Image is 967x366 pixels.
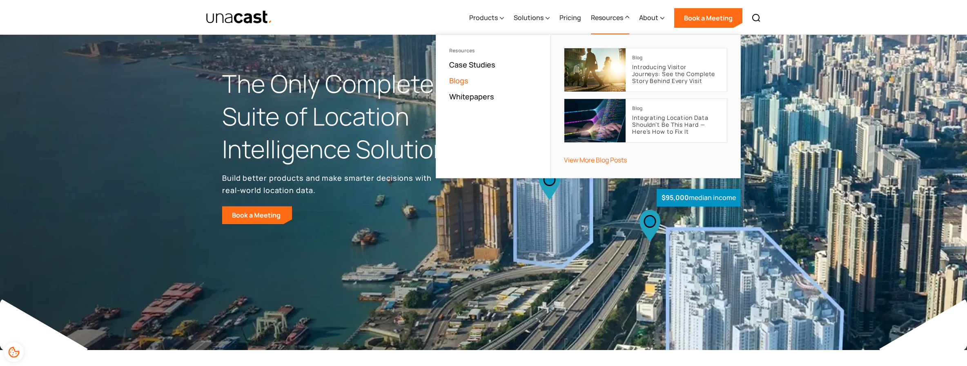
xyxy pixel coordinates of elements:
a: home [206,10,272,25]
div: Resources [591,1,629,35]
div: Blog [632,106,642,111]
img: Search icon [751,13,761,23]
p: Build better products and make smarter decisions with real-world location data. [222,172,434,196]
a: Blogs [449,76,468,85]
div: Cookie Preferences [4,342,24,362]
a: BlogIntegrating Location Data Shouldn’t Be This Hard — Here’s How to Fix It [564,99,727,143]
div: Resources [449,48,537,54]
div: Solutions [514,1,550,35]
h1: The Only Complete Suite of Location Intelligence Solutions [222,67,484,165]
img: Unacast text logo [206,10,272,25]
div: Solutions [514,13,544,22]
nav: Resources [436,34,741,178]
a: Whitepapers [449,92,494,101]
div: About [639,13,658,22]
p: Integrating Location Data Shouldn’t Be This Hard — Here’s How to Fix It [632,115,720,135]
div: Blog [632,55,642,61]
div: median income [657,189,741,207]
strong: $95,000 [662,193,689,202]
a: BlogIntroducing Visitor Journeys: See the Complete Story Behind Every Visit [564,48,727,92]
img: cover [564,48,626,92]
img: cover [564,99,626,142]
div: About [639,1,664,35]
a: Pricing [559,1,581,35]
div: Products [469,1,504,35]
div: Products [469,13,498,22]
a: Book a Meeting [674,8,742,28]
p: Introducing Visitor Journeys: See the Complete Story Behind Every Visit [632,64,720,84]
div: Resources [591,13,623,22]
a: Case Studies [449,60,495,70]
a: View More Blog Posts [564,155,627,164]
a: Book a Meeting [222,206,292,224]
